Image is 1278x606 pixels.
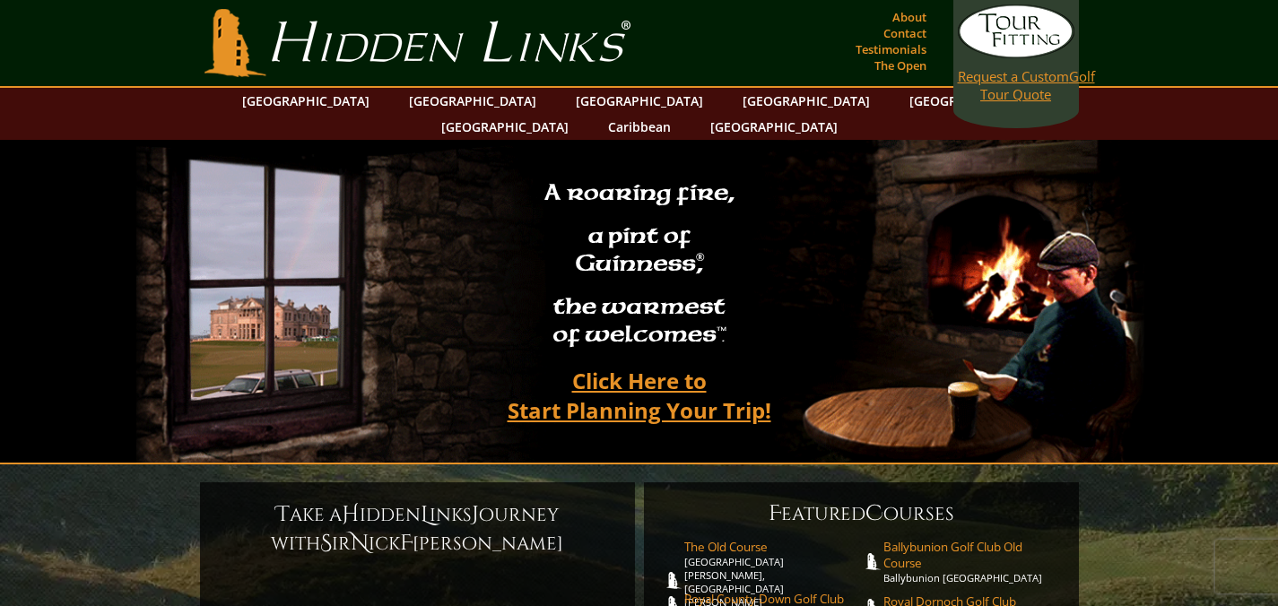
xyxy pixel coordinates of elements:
[684,539,862,555] span: The Old Course
[233,88,378,114] a: [GEOGRAPHIC_DATA]
[879,21,931,46] a: Contact
[870,53,931,78] a: The Open
[342,500,360,529] span: H
[883,539,1061,571] span: Ballybunion Golf Club Old Course
[888,4,931,30] a: About
[400,529,413,558] span: F
[421,500,430,529] span: L
[320,529,332,558] span: S
[218,500,617,558] h6: ake a idden inks ourney with ir ick [PERSON_NAME]
[662,499,1061,528] h6: eatured ourses
[734,88,879,114] a: [GEOGRAPHIC_DATA]
[900,88,1046,114] a: [GEOGRAPHIC_DATA]
[883,539,1061,584] a: Ballybunion Golf Club Old CourseBallybunion [GEOGRAPHIC_DATA]
[599,114,680,140] a: Caribbean
[472,500,479,529] span: J
[490,359,789,431] a: Click Here toStart Planning Your Trip!
[533,171,746,359] h2: A roaring fire, a pint of Guinness , the warmest of welcomes™.
[958,67,1069,85] span: Request a Custom
[432,114,578,140] a: [GEOGRAPHIC_DATA]
[276,500,290,529] span: T
[701,114,847,140] a: [GEOGRAPHIC_DATA]
[400,88,545,114] a: [GEOGRAPHIC_DATA]
[351,529,369,558] span: N
[865,499,883,528] span: C
[851,37,931,62] a: Testimonials
[958,4,1074,103] a: Request a CustomGolf Tour Quote
[769,499,781,528] span: F
[567,88,712,114] a: [GEOGRAPHIC_DATA]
